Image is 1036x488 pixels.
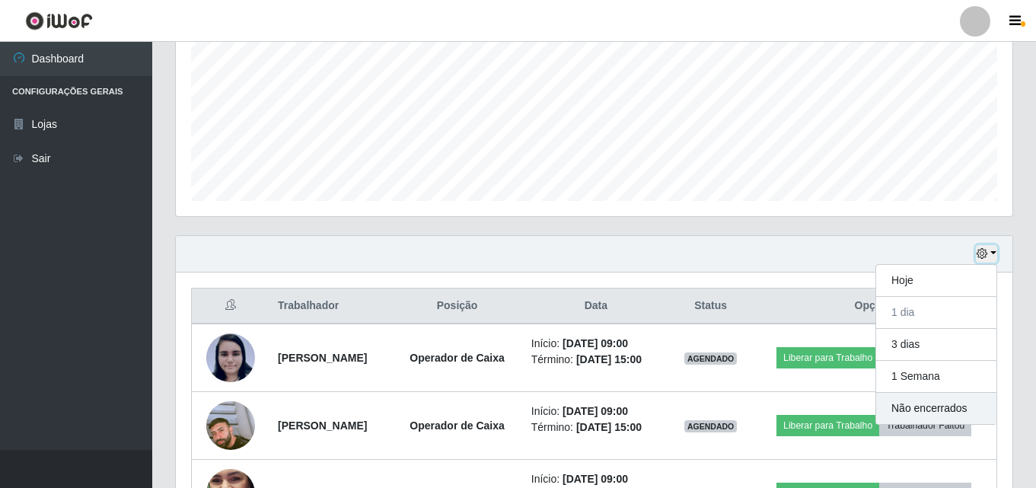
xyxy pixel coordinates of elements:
span: AGENDADO [684,420,738,432]
img: CoreUI Logo [25,11,93,30]
strong: Operador de Caixa [410,419,505,432]
strong: [PERSON_NAME] [278,419,367,432]
img: 1756292512196.jpeg [206,382,255,469]
img: 1628255605382.jpeg [206,333,255,383]
button: 3 dias [876,329,996,361]
li: Término: [531,352,661,368]
th: Opções [751,289,996,324]
button: Liberar para Trabalho [776,347,879,368]
button: 1 Semana [876,361,996,393]
button: Hoje [876,265,996,297]
strong: [PERSON_NAME] [278,352,367,364]
th: Trabalhador [269,289,392,324]
button: 1 dia [876,297,996,329]
time: [DATE] 09:00 [563,405,628,417]
li: Início: [531,336,661,352]
li: Início: [531,471,661,487]
th: Data [522,289,670,324]
strong: Operador de Caixa [410,352,505,364]
time: [DATE] 15:00 [576,353,642,365]
button: Não encerrados [876,393,996,424]
time: [DATE] 09:00 [563,337,628,349]
th: Posição [392,289,521,324]
li: Término: [531,419,661,435]
button: Trabalhador Faltou [879,415,971,436]
th: Status [670,289,751,324]
li: Início: [531,403,661,419]
time: [DATE] 09:00 [563,473,628,485]
button: Liberar para Trabalho [776,415,879,436]
time: [DATE] 15:00 [576,421,642,433]
span: AGENDADO [684,352,738,365]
